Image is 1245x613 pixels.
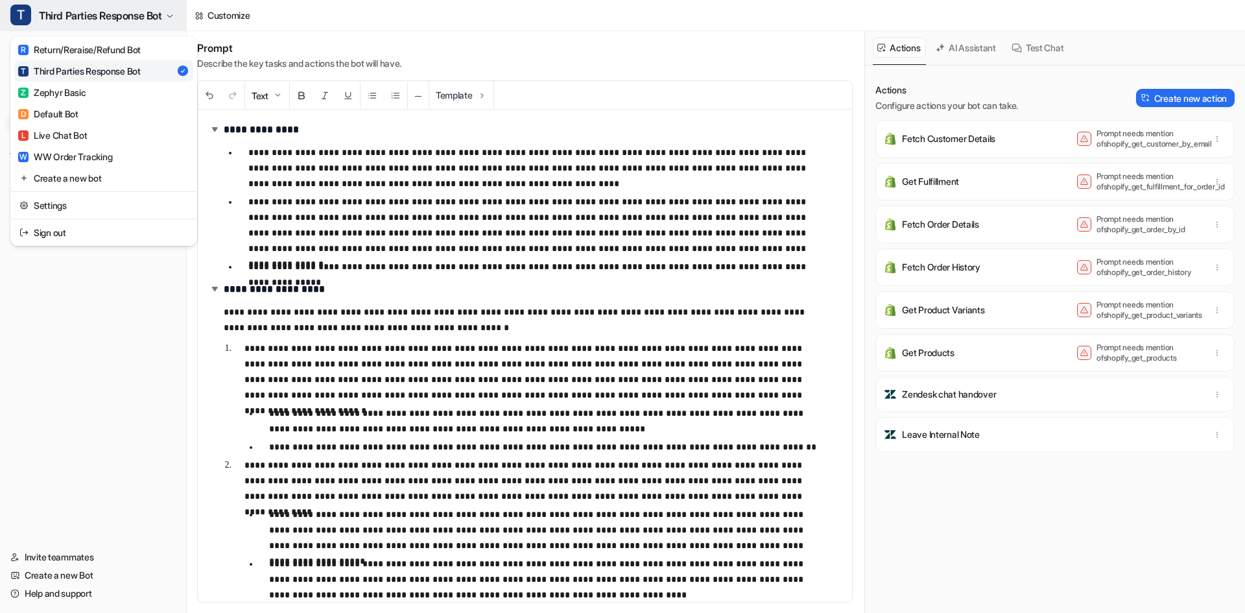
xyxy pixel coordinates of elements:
div: Return/Reraise/Refund Bot [18,43,141,56]
span: D [18,109,29,119]
img: reset [19,171,29,185]
span: T [18,66,29,77]
span: T [10,5,31,25]
div: Default Bot [18,107,78,121]
span: R [18,45,29,55]
span: L [18,130,29,141]
div: Zephyr Basic [18,86,86,99]
a: Settings [14,195,193,216]
div: Third Parties Response Bot [18,64,141,78]
span: W [18,152,29,162]
span: Z [18,88,29,98]
img: reset [19,198,29,212]
div: Live Chat Bot [18,128,87,142]
a: Create a new bot [14,167,193,189]
a: Sign out [14,222,193,243]
div: WW Order Tracking [18,150,112,163]
img: reset [19,226,29,239]
span: Third Parties Response Bot [39,6,162,25]
div: TThird Parties Response Bot [10,36,197,246]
